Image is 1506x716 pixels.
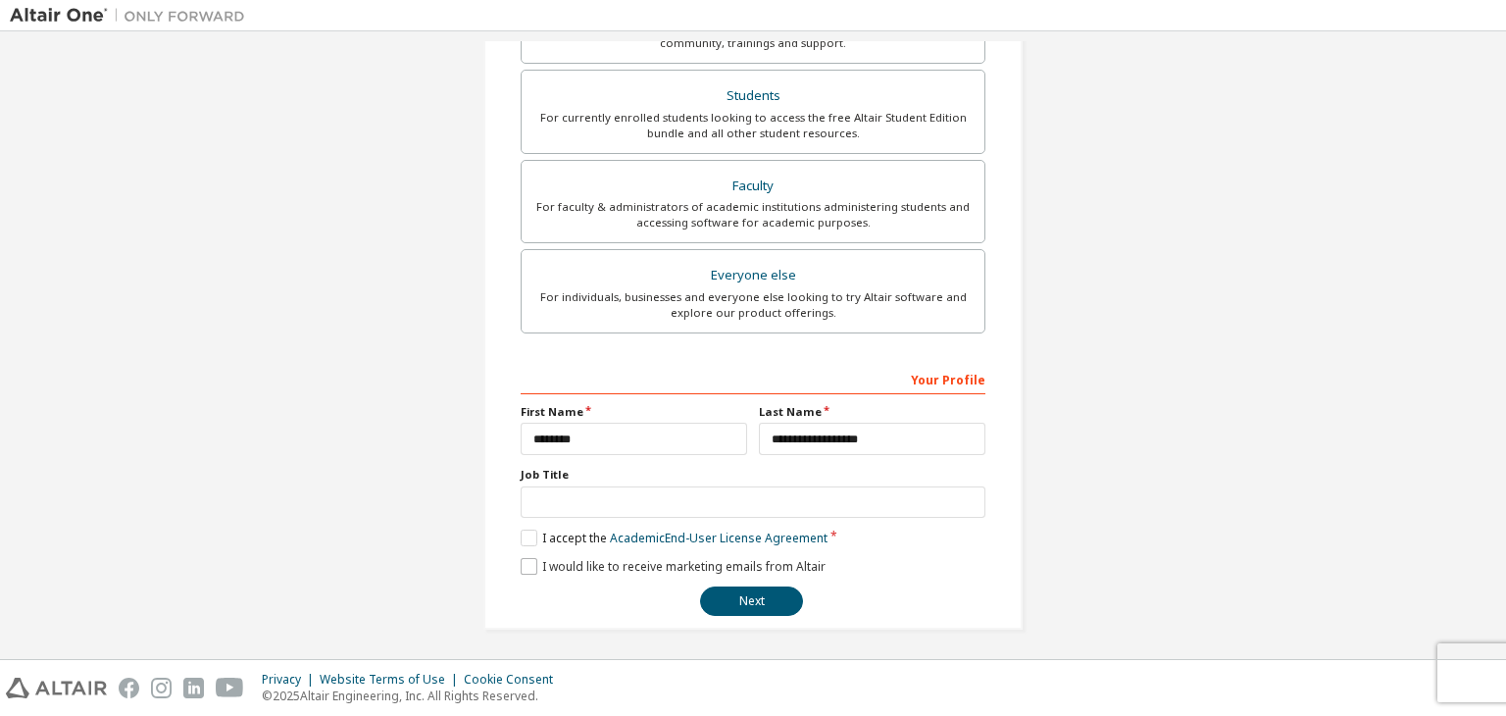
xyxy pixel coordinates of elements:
[320,672,464,688] div: Website Terms of Use
[521,558,826,575] label: I would like to receive marketing emails from Altair
[6,678,107,698] img: altair_logo.svg
[700,587,803,616] button: Next
[610,530,828,546] a: Academic End-User License Agreement
[216,678,244,698] img: youtube.svg
[151,678,172,698] img: instagram.svg
[533,199,973,230] div: For faculty & administrators of academic institutions administering students and accessing softwa...
[464,672,565,688] div: Cookie Consent
[521,363,985,394] div: Your Profile
[262,672,320,688] div: Privacy
[521,530,828,546] label: I accept the
[10,6,255,26] img: Altair One
[533,289,973,321] div: For individuals, businesses and everyone else looking to try Altair software and explore our prod...
[533,262,973,289] div: Everyone else
[533,82,973,110] div: Students
[759,404,985,420] label: Last Name
[521,404,747,420] label: First Name
[533,173,973,200] div: Faculty
[183,678,204,698] img: linkedin.svg
[119,678,139,698] img: facebook.svg
[533,110,973,141] div: For currently enrolled students looking to access the free Altair Student Edition bundle and all ...
[521,467,985,483] label: Job Title
[262,688,565,704] p: © 2025 Altair Engineering, Inc. All Rights Reserved.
